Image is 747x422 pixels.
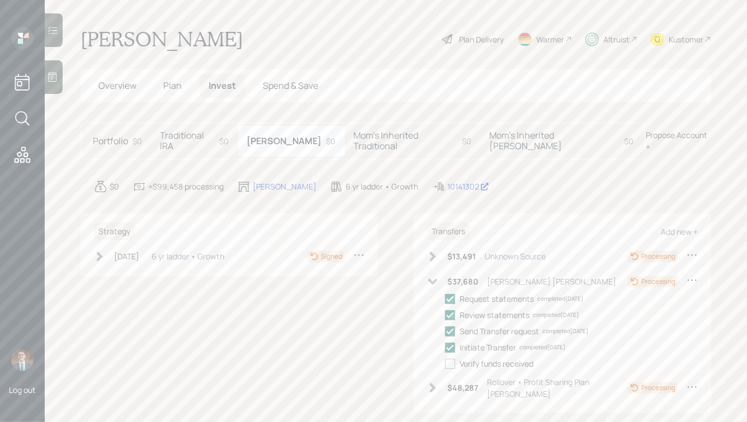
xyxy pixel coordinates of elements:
[263,79,318,92] span: Spend & Save
[447,277,478,287] h6: $37,680
[247,136,322,146] h5: [PERSON_NAME]
[537,295,583,303] div: completed [DATE]
[427,222,470,241] h6: Transfers
[346,181,418,192] div: 6 yr ladder • Growth
[641,252,675,262] div: Processing
[152,250,224,262] div: 6 yr ladder • Growth
[209,79,236,92] span: Invest
[114,250,139,262] div: [DATE]
[9,385,36,395] div: Log out
[110,181,119,192] div: $0
[542,327,588,335] div: completed [DATE]
[661,226,698,237] div: Add new +
[519,343,565,352] div: completed [DATE]
[624,135,633,147] div: $0
[646,129,711,153] div: Propose Account +
[133,135,142,147] div: $0
[533,311,579,319] div: completed [DATE]
[148,181,224,192] div: +$99,458 processing
[487,376,628,400] div: Rollover • Profit Sharing Plan [PERSON_NAME]
[462,135,471,147] div: $0
[641,383,675,393] div: Processing
[321,252,342,262] div: Signed
[11,349,34,371] img: hunter_neumayer.jpg
[327,135,336,147] div: $0
[447,383,478,393] h6: $48,287
[354,130,457,151] h5: Mom's Inherited Traditional
[94,222,135,241] h6: Strategy
[460,342,516,353] div: Initiate Transfer
[459,34,504,45] div: Plan Delivery
[98,79,136,92] span: Overview
[460,325,539,337] div: Send Transfer request
[253,181,316,192] div: [PERSON_NAME]
[93,136,128,146] h5: Portfolio
[447,252,476,262] h6: $13,491
[485,250,546,262] div: Unknown Source
[641,277,675,287] div: Processing
[447,181,489,192] div: 10141302
[460,309,529,321] div: Review statements
[81,27,243,51] h1: [PERSON_NAME]
[160,130,215,151] h5: Traditional IRA
[460,293,534,305] div: Request statements
[487,276,616,287] div: [PERSON_NAME] [PERSON_NAME]
[489,130,620,151] h5: Mom's Inherited [PERSON_NAME]
[220,135,229,147] div: $0
[536,34,564,45] div: Warmer
[669,34,703,45] div: Kustomer
[603,34,630,45] div: Altruist
[460,358,533,369] div: Verify funds received
[163,79,182,92] span: Plan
